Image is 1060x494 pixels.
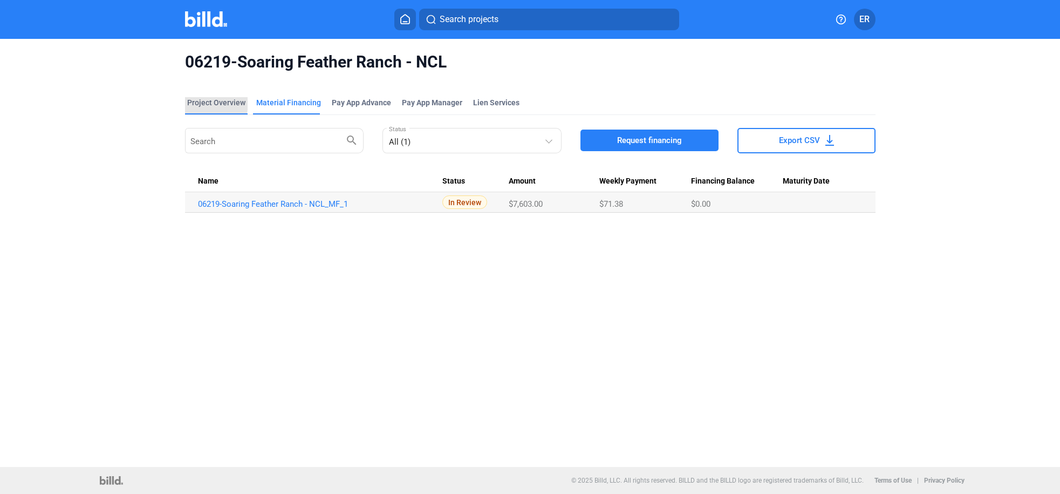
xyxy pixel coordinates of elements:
[917,477,919,484] p: |
[571,477,864,484] p: © 2025 Billd, LLC. All rights reserved. BILLD and the BILLD logo are registered trademarks of Bil...
[198,177,218,186] span: Name
[473,97,519,108] div: Lien Services
[509,177,536,186] span: Amount
[256,97,321,108] div: Material Financing
[185,52,876,72] span: 06219-Soaring Feather Ranch - NCL
[599,177,656,186] span: Weekly Payment
[509,199,543,209] span: $7,603.00
[402,97,462,108] span: Pay App Manager
[100,476,123,485] img: logo
[874,477,912,484] b: Terms of Use
[332,97,391,108] div: Pay App Advance
[617,135,682,146] span: Request financing
[859,13,870,26] span: ER
[345,133,358,146] mat-icon: search
[442,177,465,186] span: Status
[187,97,245,108] div: Project Overview
[691,177,755,186] span: Financing Balance
[779,135,820,146] span: Export CSV
[599,199,623,209] span: $71.38
[440,13,498,26] span: Search projects
[185,11,228,27] img: Billd Company Logo
[198,199,443,209] a: 06219-Soaring Feather Ranch - NCL_MF_1
[924,477,965,484] b: Privacy Policy
[691,199,710,209] span: $0.00
[389,137,411,147] mat-select-trigger: All (1)
[442,195,487,209] span: In Review
[783,177,830,186] span: Maturity Date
